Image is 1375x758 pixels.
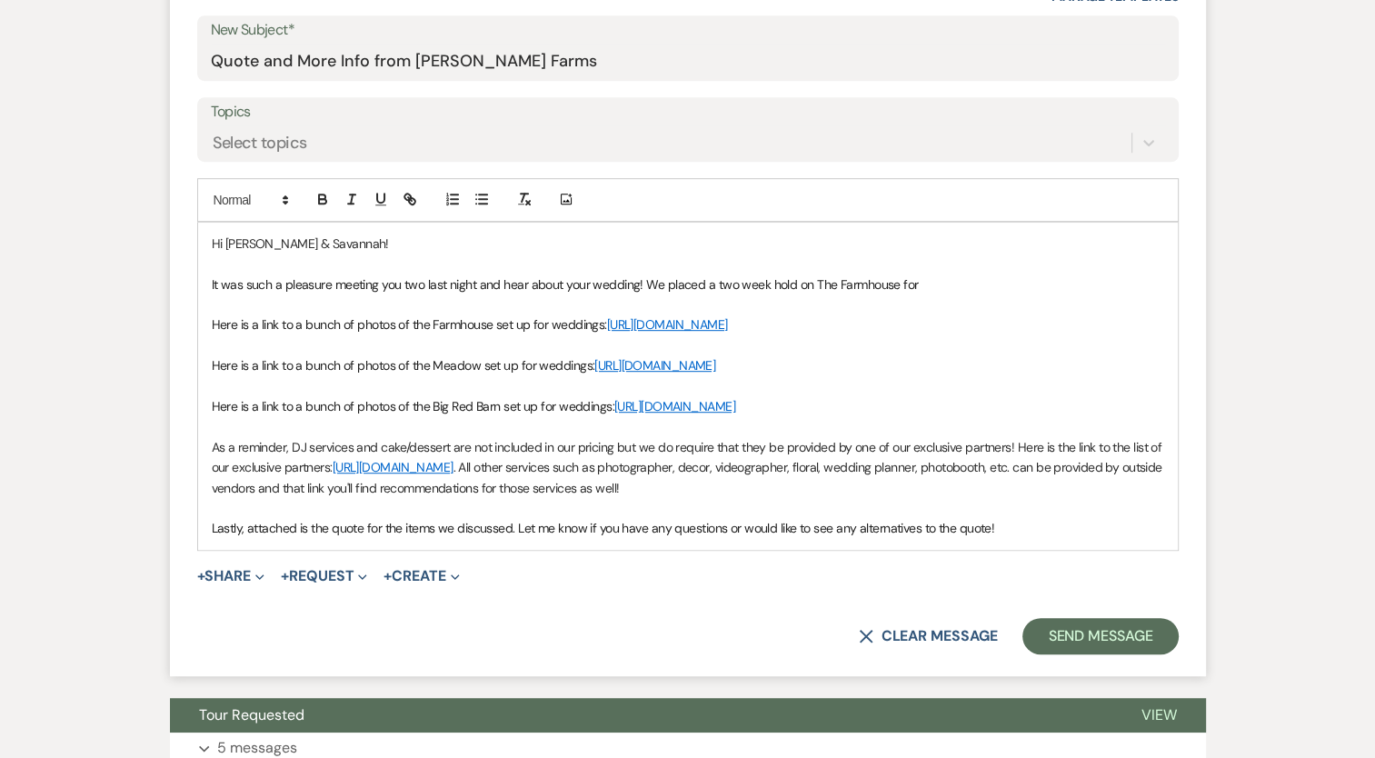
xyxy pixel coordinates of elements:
button: Share [197,569,265,583]
span: Here is a link to a bunch of photos of the Meadow set up for weddings: [212,357,595,374]
a: [URL][DOMAIN_NAME] [614,398,735,414]
button: Send Message [1022,618,1178,654]
span: + [384,569,392,583]
button: View [1112,698,1206,733]
span: It was such a pleasure meeting you two last night and hear about your wedding! We placed a two we... [212,276,919,293]
span: + [197,569,205,583]
div: Select topics [213,130,307,155]
button: Request [281,569,367,583]
span: Here is a link to a bunch of photos of the Big Red Barn set up for weddings: [212,398,614,414]
label: Topics [211,99,1165,125]
label: New Subject* [211,17,1165,44]
span: Here is a link to a bunch of photos of the Farmhouse set up for weddings: [212,316,607,333]
a: [URL][DOMAIN_NAME] [607,316,728,333]
p: Hi [PERSON_NAME] & Savannah! [212,234,1164,254]
button: Tour Requested [170,698,1112,733]
a: [URL][DOMAIN_NAME] [333,459,453,475]
span: + [281,569,289,583]
span: View [1141,705,1177,724]
p: As a reminder, DJ services and cake/dessert are not included in our pricing but we do require tha... [212,437,1164,498]
span: Tour Requested [199,705,304,724]
a: [URL][DOMAIN_NAME] [594,357,715,374]
button: Create [384,569,459,583]
button: Clear message [859,629,997,643]
span: Lastly, attached is the quote for the items we discussed. Let me know if you have any questions o... [212,520,995,536]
